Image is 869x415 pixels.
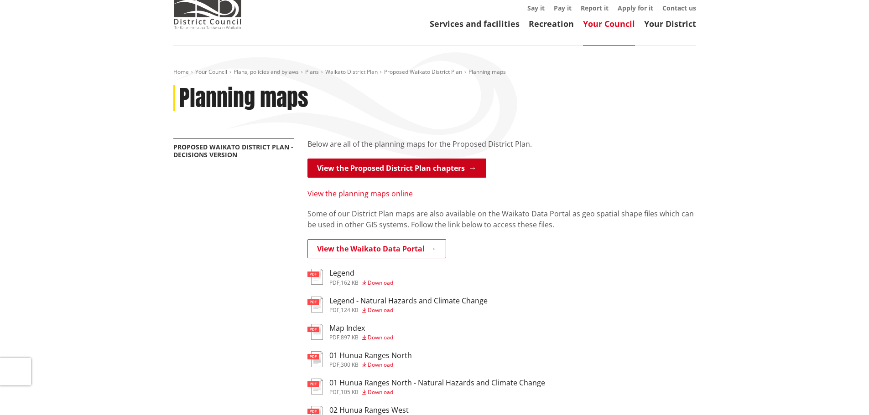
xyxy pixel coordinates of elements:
[368,279,393,287] span: Download
[329,406,409,415] h3: 02 Hunua Ranges West
[307,324,393,340] a: Map Index pdf,897 KB Download
[305,68,319,76] a: Plans
[329,269,393,277] h3: Legend
[341,388,359,396] span: 105 KB
[430,18,520,29] a: Services and facilities
[173,143,293,159] a: Proposed Waikato District Plan - Decisions Version
[662,4,696,12] a: Contact us
[173,68,189,76] a: Home
[329,351,412,360] h3: 01 Hunua Ranges North
[307,189,413,199] a: View the planning maps online
[173,68,696,76] nav: breadcrumb
[329,389,545,395] div: ,
[341,279,359,287] span: 162 KB
[329,379,545,387] h3: 01 Hunua Ranges North - Natural Hazards and Climate Change
[329,280,393,286] div: ,
[644,18,696,29] a: Your District
[529,18,574,29] a: Recreation
[329,306,339,314] span: pdf
[307,379,323,395] img: document-pdf.svg
[307,269,393,285] a: Legend pdf,162 KB Download
[307,208,696,230] p: Some of our District Plan maps are also available on the Waikato Data Portal as geo spatial shape...
[307,351,323,367] img: document-pdf.svg
[468,68,506,76] span: Planning maps
[341,333,359,341] span: 897 KB
[307,297,323,313] img: document-pdf.svg
[329,307,488,313] div: ,
[307,239,446,258] a: View the Waikato Data Portal
[329,361,339,369] span: pdf
[368,306,393,314] span: Download
[329,297,488,305] h3: Legend - Natural Hazards and Climate Change
[527,4,545,12] a: Say it
[307,269,323,285] img: document-pdf.svg
[307,379,545,395] a: 01 Hunua Ranges North - Natural Hazards and Climate Change pdf,105 KB Download
[618,4,653,12] a: Apply for it
[195,68,227,76] a: Your Council
[329,362,412,368] div: ,
[329,388,339,396] span: pdf
[581,4,609,12] a: Report it
[307,159,486,178] a: View the Proposed District Plan chapters
[179,85,308,112] h1: Planning maps
[307,297,488,313] a: Legend - Natural Hazards and Climate Change pdf,124 KB Download
[329,335,393,340] div: ,
[554,4,572,12] a: Pay it
[368,333,393,341] span: Download
[329,324,393,333] h3: Map Index
[368,388,393,396] span: Download
[341,361,359,369] span: 300 KB
[583,18,635,29] a: Your Council
[307,324,323,340] img: document-pdf.svg
[307,351,412,368] a: 01 Hunua Ranges North pdf,300 KB Download
[341,306,359,314] span: 124 KB
[325,68,378,76] a: Waikato District Plan
[827,377,860,410] iframe: Messenger Launcher
[384,68,462,76] a: Proposed Waikato District Plan
[368,361,393,369] span: Download
[307,138,696,149] p: Below are all of the planning maps for the Proposed District Plan.
[329,279,339,287] span: pdf
[234,68,299,76] a: Plans, policies and bylaws
[329,333,339,341] span: pdf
